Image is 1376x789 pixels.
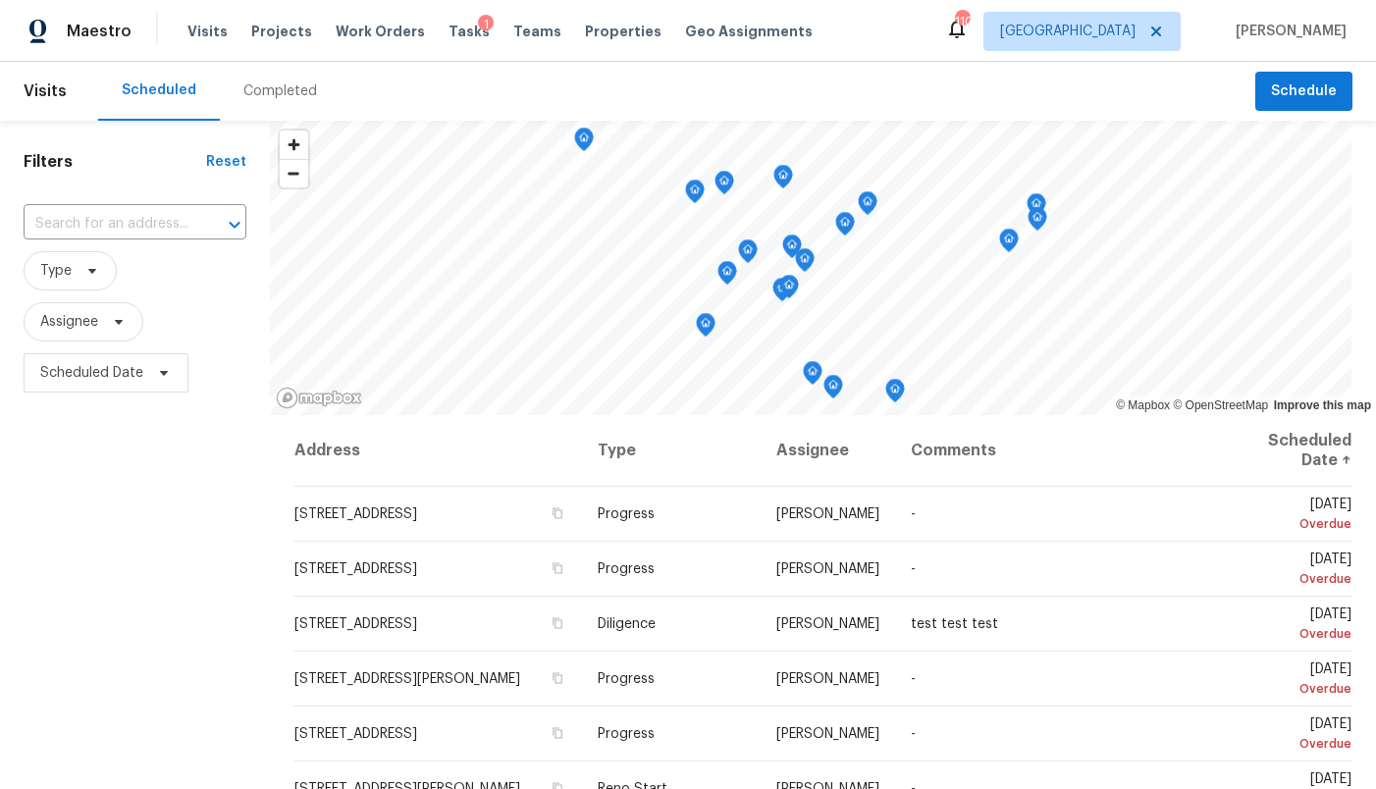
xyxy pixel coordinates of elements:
[598,507,655,521] span: Progress
[206,152,246,172] div: Reset
[449,25,490,38] span: Tasks
[40,261,72,281] span: Type
[598,617,656,631] span: Diligence
[955,12,969,31] div: 110
[1229,679,1351,699] div: Overdue
[280,159,308,187] button: Zoom out
[574,128,594,158] div: Map marker
[1027,193,1046,224] div: Map marker
[1000,22,1136,41] span: [GEOGRAPHIC_DATA]
[885,379,905,409] div: Map marker
[773,165,793,195] div: Map marker
[776,672,879,686] span: [PERSON_NAME]
[549,669,566,687] button: Copy Address
[478,15,494,34] div: 1
[895,415,1213,487] th: Comments
[294,617,417,631] span: [STREET_ADDRESS]
[782,235,802,265] div: Map marker
[221,211,248,238] button: Open
[40,312,98,332] span: Assignee
[1229,624,1351,644] div: Overdue
[1213,415,1352,487] th: Scheduled Date ↑
[1229,514,1351,534] div: Overdue
[795,248,815,279] div: Map marker
[280,131,308,159] button: Zoom in
[714,171,734,201] div: Map marker
[1229,717,1351,754] span: [DATE]
[270,121,1351,415] canvas: Map
[598,727,655,741] span: Progress
[738,239,758,270] div: Map marker
[911,727,916,741] span: -
[776,562,879,576] span: [PERSON_NAME]
[549,724,566,742] button: Copy Address
[858,191,877,222] div: Map marker
[549,614,566,632] button: Copy Address
[40,363,143,383] span: Scheduled Date
[1028,207,1047,237] div: Map marker
[911,672,916,686] span: -
[1228,22,1347,41] span: [PERSON_NAME]
[1229,607,1351,644] span: [DATE]
[696,313,715,343] div: Map marker
[685,22,813,41] span: Geo Assignments
[187,22,228,41] span: Visits
[1229,498,1351,534] span: [DATE]
[776,507,879,521] span: [PERSON_NAME]
[276,387,362,409] a: Mapbox homepage
[772,278,792,308] div: Map marker
[280,160,308,187] span: Zoom out
[24,209,191,239] input: Search for an address...
[293,415,582,487] th: Address
[835,212,855,242] div: Map marker
[122,80,196,100] div: Scheduled
[513,22,561,41] span: Teams
[1173,398,1268,412] a: OpenStreetMap
[24,70,67,113] span: Visits
[24,152,206,172] h1: Filters
[294,727,417,741] span: [STREET_ADDRESS]
[1116,398,1170,412] a: Mapbox
[598,672,655,686] span: Progress
[582,415,761,487] th: Type
[1274,398,1371,412] a: Improve this map
[803,361,822,392] div: Map marker
[761,415,895,487] th: Assignee
[294,507,417,521] span: [STREET_ADDRESS]
[598,562,655,576] span: Progress
[585,22,662,41] span: Properties
[67,22,132,41] span: Maestro
[911,617,998,631] span: test test test
[1229,662,1351,699] span: [DATE]
[776,617,879,631] span: [PERSON_NAME]
[1255,72,1352,112] button: Schedule
[999,229,1019,259] div: Map marker
[251,22,312,41] span: Projects
[294,672,520,686] span: [STREET_ADDRESS][PERSON_NAME]
[823,375,843,405] div: Map marker
[911,507,916,521] span: -
[549,559,566,577] button: Copy Address
[779,275,799,305] div: Map marker
[243,81,317,101] div: Completed
[294,562,417,576] span: [STREET_ADDRESS]
[549,504,566,522] button: Copy Address
[685,180,705,210] div: Map marker
[911,562,916,576] span: -
[776,727,879,741] span: [PERSON_NAME]
[1229,569,1351,589] div: Overdue
[336,22,425,41] span: Work Orders
[1229,734,1351,754] div: Overdue
[1271,79,1337,104] span: Schedule
[1229,552,1351,589] span: [DATE]
[717,261,737,291] div: Map marker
